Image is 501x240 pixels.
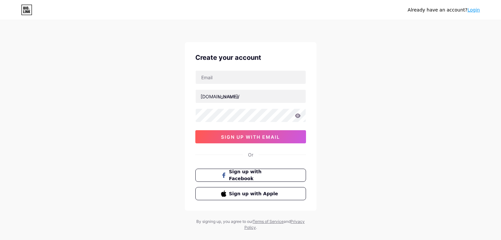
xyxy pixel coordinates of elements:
div: Create your account [195,53,306,62]
div: [DOMAIN_NAME]/ [201,93,239,100]
div: Already have an account? [408,7,480,13]
span: Sign up with Apple [229,190,280,197]
a: Login [467,7,480,12]
button: sign up with email [195,130,306,143]
button: Sign up with Facebook [195,169,306,182]
span: Sign up with Facebook [229,168,280,182]
input: username [196,90,306,103]
button: Sign up with Apple [195,187,306,200]
div: By signing up, you agree to our and . [195,219,307,230]
a: Terms of Service [253,219,284,224]
div: Or [248,151,253,158]
span: sign up with email [221,134,280,140]
input: Email [196,71,306,84]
